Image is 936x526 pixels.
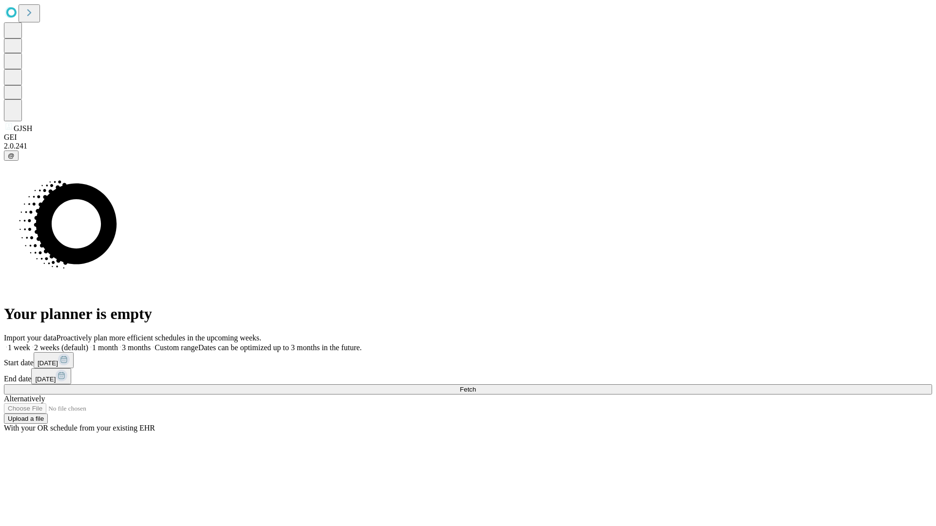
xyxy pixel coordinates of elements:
button: [DATE] [34,352,74,368]
span: Alternatively [4,394,45,403]
h1: Your planner is empty [4,305,932,323]
span: Custom range [155,343,198,352]
span: With your OR schedule from your existing EHR [4,424,155,432]
span: [DATE] [38,359,58,367]
span: 1 month [92,343,118,352]
button: [DATE] [31,368,71,384]
span: [DATE] [35,376,56,383]
span: 1 week [8,343,30,352]
span: 2 weeks (default) [34,343,88,352]
span: GJSH [14,124,32,132]
div: Start date [4,352,932,368]
span: 3 months [122,343,151,352]
button: Upload a file [4,413,48,424]
div: GEI [4,133,932,142]
button: Fetch [4,384,932,394]
div: 2.0.241 [4,142,932,150]
span: Import your data [4,334,57,342]
span: Dates can be optimized up to 3 months in the future. [198,343,362,352]
span: @ [8,152,15,159]
span: Proactively plan more efficient schedules in the upcoming weeks. [57,334,261,342]
span: Fetch [460,386,476,393]
div: End date [4,368,932,384]
button: @ [4,150,19,161]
